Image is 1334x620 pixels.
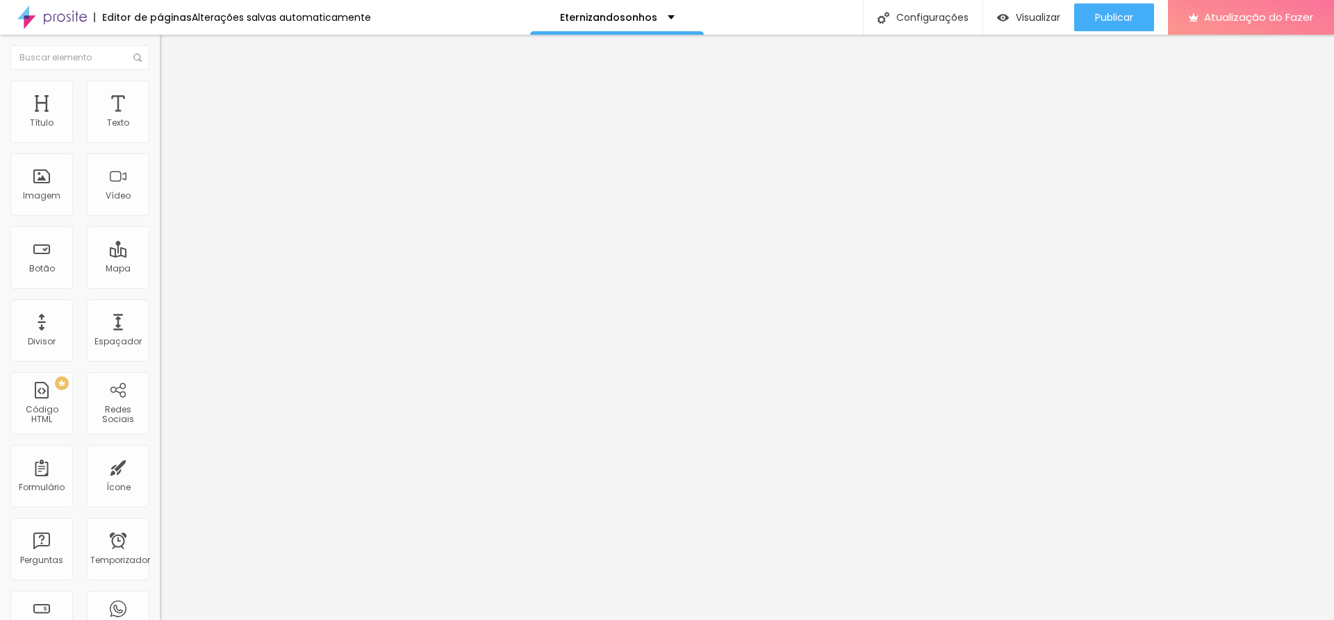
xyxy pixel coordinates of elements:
[1074,3,1154,31] button: Publicar
[106,262,131,274] font: Mapa
[160,35,1334,620] iframe: Editor
[133,53,142,62] img: Ícone
[1016,10,1060,24] font: Visualizar
[102,10,192,24] font: Editor de páginas
[23,190,60,201] font: Imagem
[983,3,1074,31] button: Visualizar
[94,335,142,347] font: Espaçador
[26,403,58,425] font: Código HTML
[90,554,150,566] font: Temporizador
[1095,10,1133,24] font: Publicar
[1204,10,1313,24] font: Atualização do Fazer
[102,403,134,425] font: Redes Sociais
[192,10,371,24] font: Alterações salvas automaticamente
[19,481,65,493] font: Formulário
[10,45,149,70] input: Buscar elemento
[106,481,131,493] font: Ícone
[896,10,969,24] font: Configurações
[20,554,63,566] font: Perguntas
[29,262,55,274] font: Botão
[878,12,889,24] img: Ícone
[107,117,129,128] font: Texto
[106,190,131,201] font: Vídeo
[30,117,53,128] font: Título
[28,335,56,347] font: Divisor
[997,12,1009,24] img: view-1.svg
[560,10,657,24] font: Eternizandosonhos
